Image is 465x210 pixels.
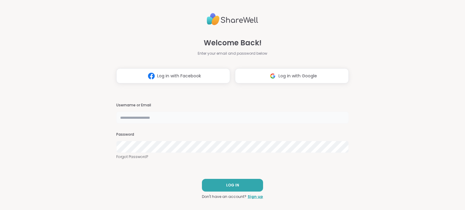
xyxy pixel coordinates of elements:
span: Enter your email and password below [198,51,267,56]
span: Welcome Back! [204,37,262,48]
button: LOG IN [202,179,263,192]
span: Log in with Facebook [157,73,201,79]
h3: Username or Email [116,103,349,108]
button: Log in with Google [235,68,349,83]
span: Log in with Google [279,73,317,79]
a: Sign up [248,194,263,199]
button: Log in with Facebook [116,68,230,83]
img: ShareWell Logomark [146,70,157,82]
img: ShareWell Logomark [267,70,279,82]
a: Forgot Password? [116,154,349,160]
span: LOG IN [226,183,239,188]
h3: Password [116,132,349,137]
img: ShareWell Logo [207,11,258,28]
span: Don't have an account? [202,194,246,199]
